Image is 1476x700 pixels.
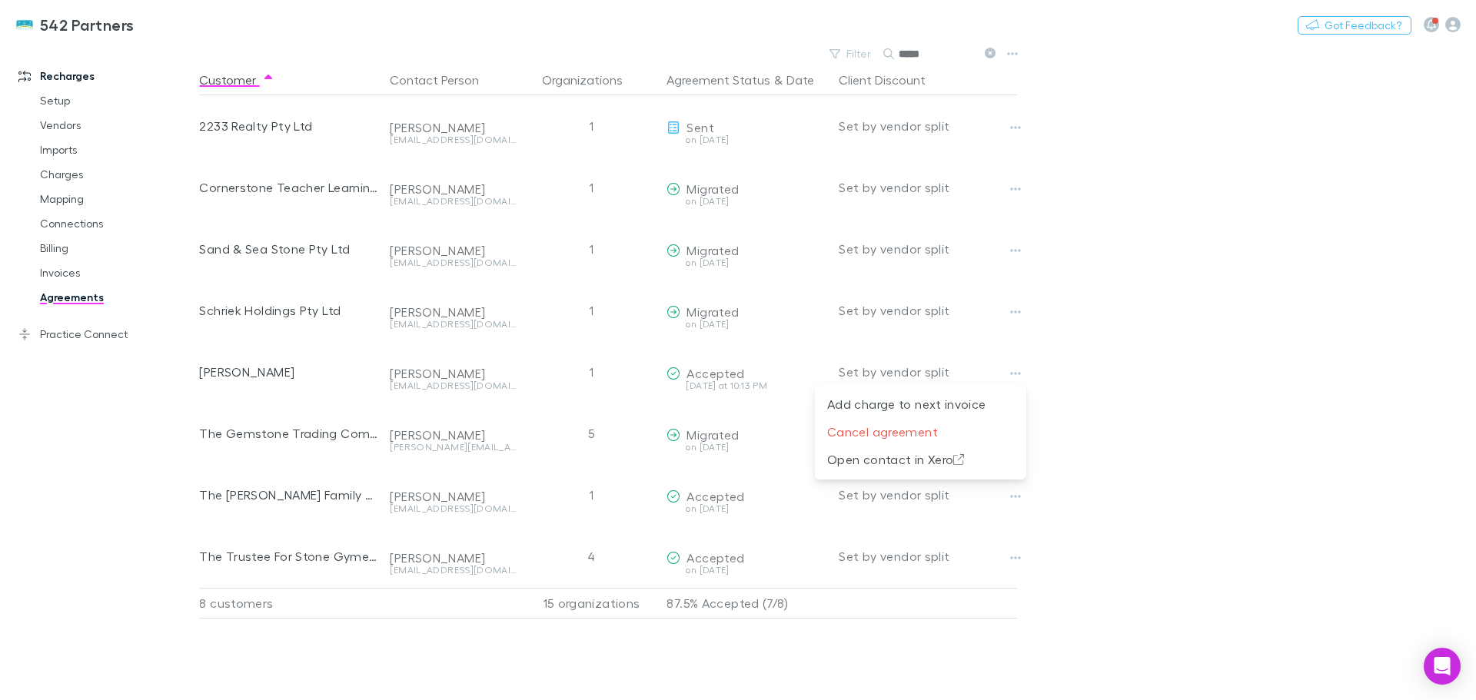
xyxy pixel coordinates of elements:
[815,450,1026,465] a: Open contact in Xero
[827,395,1014,413] p: Add charge to next invoice
[827,423,1014,441] p: Cancel agreement
[815,390,1026,418] li: Add charge to next invoice
[815,418,1026,446] li: Cancel agreement
[827,450,1014,469] p: Open contact in Xero
[1424,648,1461,685] div: Open Intercom Messenger
[815,446,1026,473] li: Open contact in Xero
